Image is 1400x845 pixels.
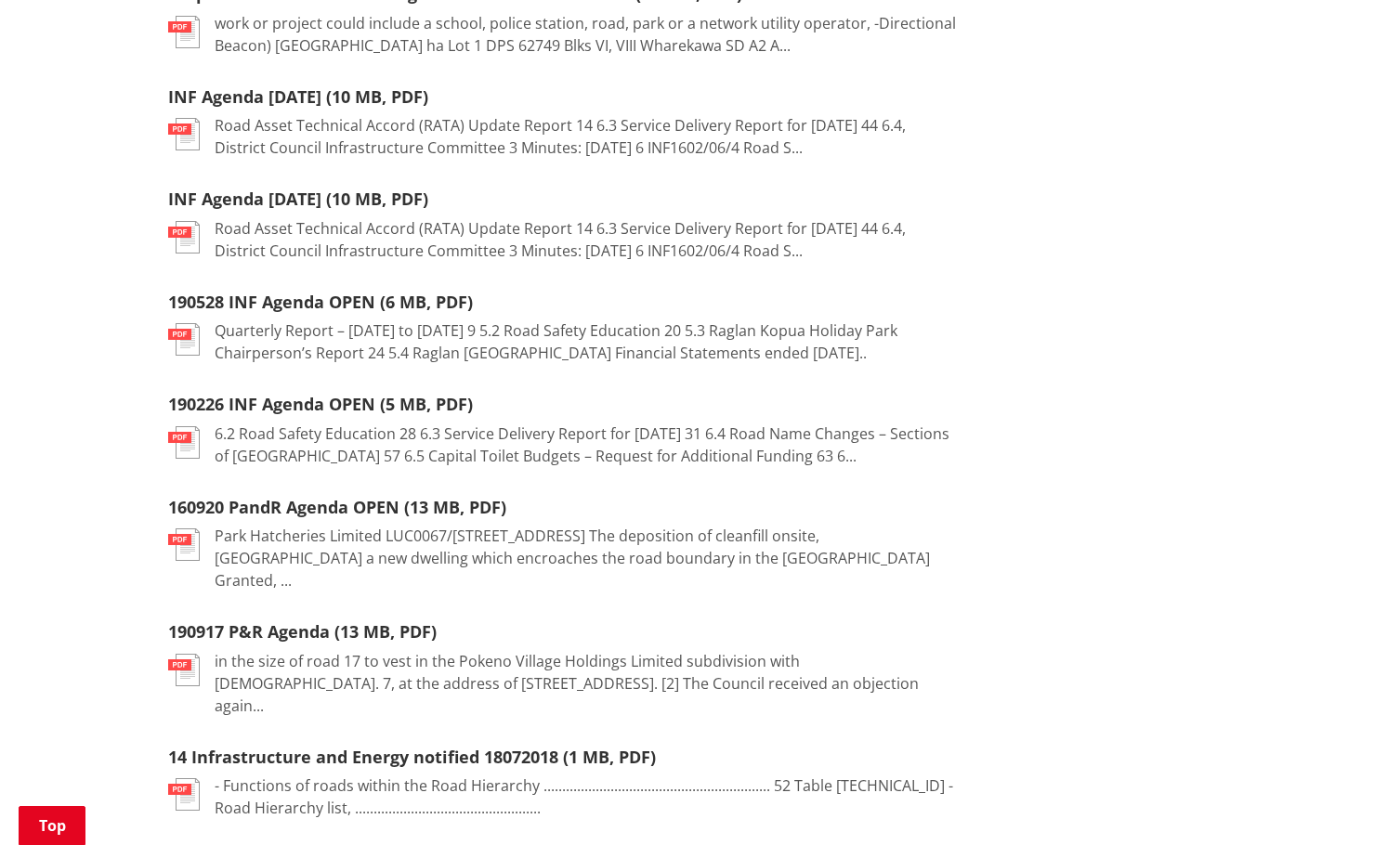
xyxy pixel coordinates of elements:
[215,319,960,364] p: Quarterly Report – [DATE] to [DATE] 9 5.2 Road Safety Education 20 5.3 Raglan Kopua Holiday Park ...
[215,650,960,717] p: in the size of road 17 to vest in the Pokeno Village Holdings Limited subdivision with [DEMOGRAPH...
[168,778,200,811] img: document-pdf.svg
[1315,767,1381,834] iframe: Messenger Launcher
[168,620,437,643] a: 190917 P&R Agenda (13 MB, PDF)
[168,654,200,686] img: document-pdf.svg
[215,217,960,262] p: Road Asset Technical Accord (RATA) Update Report 14 6.3 Service Delivery Report for [DATE] 44 6.4...
[168,528,200,561] img: document-pdf.svg
[215,12,960,57] p: work or project could include a school, police station, road, park or a network utility operator,...
[168,323,200,356] img: document-pdf.svg
[215,525,960,591] p: Park Hatcheries Limited LUC0067/[STREET_ADDRESS] The deposition of cleanfill onsite, [GEOGRAPHIC_...
[168,16,200,48] img: document-pdf.svg
[168,746,656,768] a: 14 Infrastructure and Energy notified 18072018 (1 MB, PDF)
[168,188,428,210] a: INF Agenda [DATE] (10 MB, PDF)
[168,426,200,459] img: document-pdf.svg
[168,393,473,415] a: 190226 INF Agenda OPEN (5 MB, PDF)
[19,806,85,845] a: Top
[215,422,960,467] p: 6.2 Road Safety Education 28 6.3 Service Delivery Report for [DATE] 31 6.4 Road Name Changes – Se...
[215,114,960,159] p: Road Asset Technical Accord (RATA) Update Report 14 6.3 Service Delivery Report for [DATE] 44 6.4...
[168,118,200,150] img: document-pdf.svg
[168,291,473,313] a: 190528 INF Agenda OPEN (6 MB, PDF)
[215,774,960,819] p: - Functions of roads within the Road Hierarchy .....................................................
[168,85,428,108] a: INF Agenda [DATE] (10 MB, PDF)
[168,496,506,518] a: 160920 PandR Agenda OPEN (13 MB, PDF)
[168,221,200,253] img: document-pdf.svg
